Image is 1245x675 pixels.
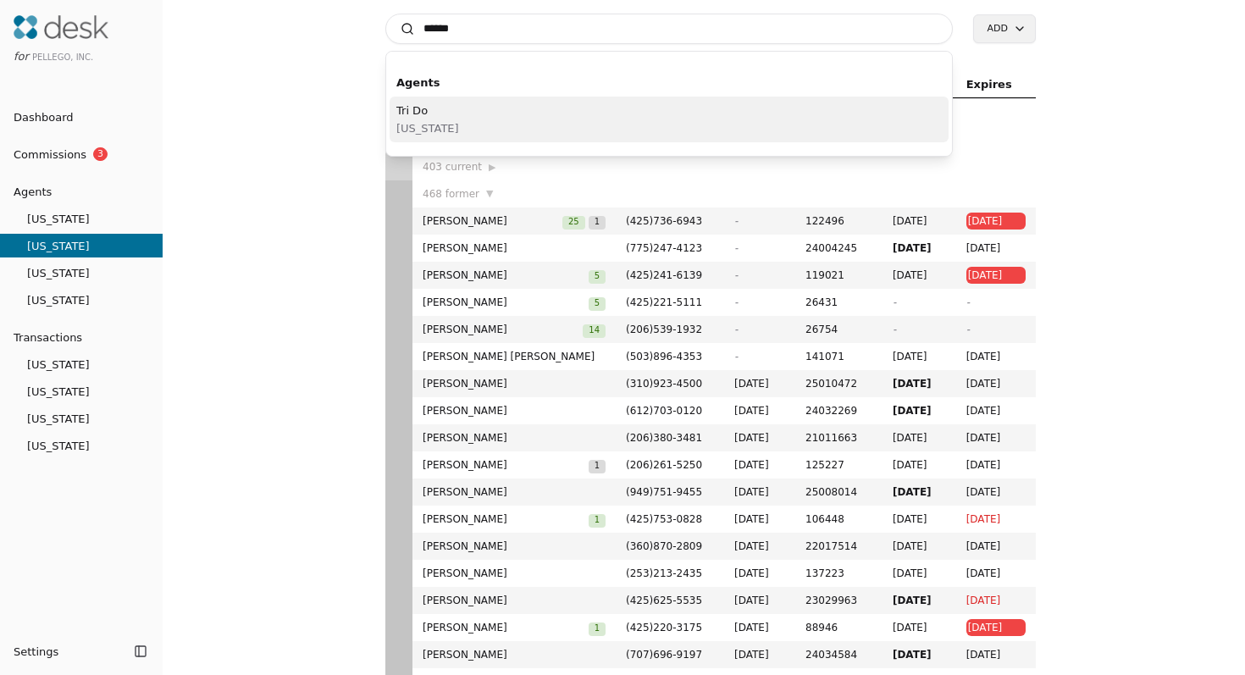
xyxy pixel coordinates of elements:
span: 25008014 [805,484,872,501]
span: ▼ [486,186,493,202]
div: Suggestions [386,65,952,156]
span: [PERSON_NAME] [423,456,589,473]
span: [PERSON_NAME] [423,538,606,555]
span: ( 425 ) 753 - 0828 [626,513,702,525]
button: 1 [589,213,606,230]
button: 5 [589,267,606,284]
span: - [734,296,738,308]
span: [DATE] [734,565,785,582]
span: [DATE] [966,375,1026,392]
span: [DATE] [966,646,1026,663]
span: [DATE] [893,538,946,555]
button: 1 [589,456,606,473]
span: [DATE] [968,267,1024,284]
span: 1 [589,216,606,230]
span: [PERSON_NAME] [PERSON_NAME] [423,348,606,365]
span: [DATE] [966,240,1026,257]
span: [DATE] [734,375,785,392]
span: 1 [589,460,606,473]
span: 119021 [805,267,872,284]
span: [PERSON_NAME] [423,402,606,419]
span: ( 949 ) 751 - 9455 [626,486,702,498]
span: 23029963 [805,592,872,609]
span: ( 253 ) 213 - 2435 [626,567,702,579]
span: [DATE] [968,213,1024,230]
div: 403 current [423,158,606,175]
span: for [14,50,29,63]
span: [DATE] [893,213,946,230]
span: Expires [966,75,1012,94]
span: - [966,324,970,335]
div: Agents [390,69,949,97]
span: [DATE] [893,592,946,609]
span: ( 612 ) 703 - 0120 [626,405,702,417]
span: ( 425 ) 221 - 5111 [626,296,702,308]
span: 26754 [805,321,872,338]
span: - [893,296,896,308]
span: [DATE] [734,456,785,473]
span: [DATE] [966,565,1026,582]
button: 25 [562,213,585,230]
span: [DATE] [893,565,946,582]
span: - [893,324,896,335]
span: [DATE] [893,429,946,446]
span: 5 [589,297,606,311]
span: - [734,324,738,335]
button: Settings [7,638,129,665]
span: [DATE] [966,511,1026,528]
span: ( 425 ) 736 - 6943 [626,215,702,227]
span: [PERSON_NAME] [423,267,589,284]
span: [PERSON_NAME] [423,240,606,257]
span: 141071 [805,348,872,365]
span: ▶ [489,160,495,175]
span: [DATE] [734,511,785,528]
span: 24032269 [805,402,872,419]
span: [DATE] [734,402,785,419]
span: Pellego, Inc. [32,53,93,62]
span: ( 360 ) 870 - 2809 [626,540,702,552]
button: 5 [589,294,606,311]
span: [DATE] [966,402,1026,419]
span: 22017514 [805,538,872,555]
span: ( 775 ) 247 - 4123 [626,242,702,254]
span: [DATE] [734,429,785,446]
span: ( 425 ) 220 - 3175 [626,622,702,634]
span: [PERSON_NAME] [423,294,589,311]
span: [PERSON_NAME] [423,511,589,528]
span: 26431 [805,294,872,311]
span: [DATE] [893,484,946,501]
span: [DATE] [893,240,946,257]
span: [DATE] [734,619,785,636]
span: [DATE] [893,348,946,365]
span: 106448 [805,511,872,528]
span: 3 [93,147,108,161]
span: 24004245 [805,240,872,257]
span: [DATE] [966,592,1026,609]
span: 468 former [423,185,479,202]
span: 24034584 [805,646,872,663]
span: 5 [589,270,606,284]
span: [PERSON_NAME] [423,565,606,582]
span: 1 [589,622,606,636]
span: [DATE] [734,646,785,663]
span: ( 425 ) 625 - 5535 [626,595,702,606]
span: ( 206 ) 261 - 5250 [626,459,702,471]
span: Settings [14,643,58,661]
span: [DATE] [893,646,946,663]
span: ( 503 ) 896 - 4353 [626,351,702,362]
span: [PERSON_NAME] [423,213,562,230]
span: [DATE] [893,267,946,284]
span: ( 206 ) 539 - 1932 [626,324,702,335]
img: Desk [14,15,108,39]
span: [DATE] [893,456,946,473]
button: 1 [589,511,606,528]
span: 88946 [805,619,872,636]
span: 25 [562,216,585,230]
span: [DATE] [893,619,946,636]
button: 14 [583,321,606,338]
span: [DATE] [734,484,785,501]
span: [DATE] [893,375,946,392]
span: [PERSON_NAME] [423,375,606,392]
span: [DATE] [966,429,1026,446]
span: 137223 [805,565,872,582]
